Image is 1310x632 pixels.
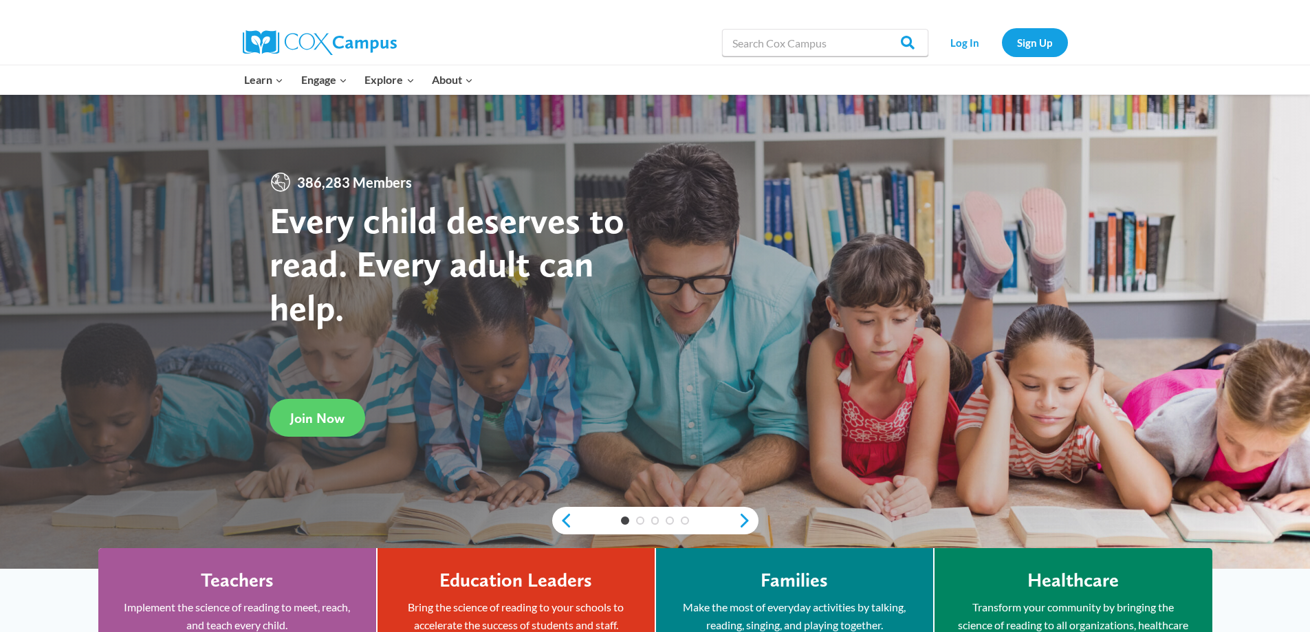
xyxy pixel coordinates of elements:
[243,30,397,55] img: Cox Campus
[270,399,365,437] a: Join Now
[738,512,758,529] a: next
[236,65,482,94] nav: Primary Navigation
[722,29,928,56] input: Search Cox Campus
[364,71,414,89] span: Explore
[681,516,689,525] a: 5
[439,569,592,592] h4: Education Leaders
[1027,569,1119,592] h4: Healthcare
[552,512,573,529] a: previous
[761,569,828,592] h4: Families
[292,171,417,193] span: 386,283 Members
[270,198,624,329] strong: Every child deserves to read. Every adult can help.
[552,507,758,534] div: content slider buttons
[201,569,274,592] h4: Teachers
[636,516,644,525] a: 2
[935,28,995,56] a: Log In
[935,28,1068,56] nav: Secondary Navigation
[651,516,659,525] a: 3
[244,71,283,89] span: Learn
[666,516,674,525] a: 4
[290,410,345,426] span: Join Now
[301,71,347,89] span: Engage
[432,71,473,89] span: About
[621,516,629,525] a: 1
[1002,28,1068,56] a: Sign Up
